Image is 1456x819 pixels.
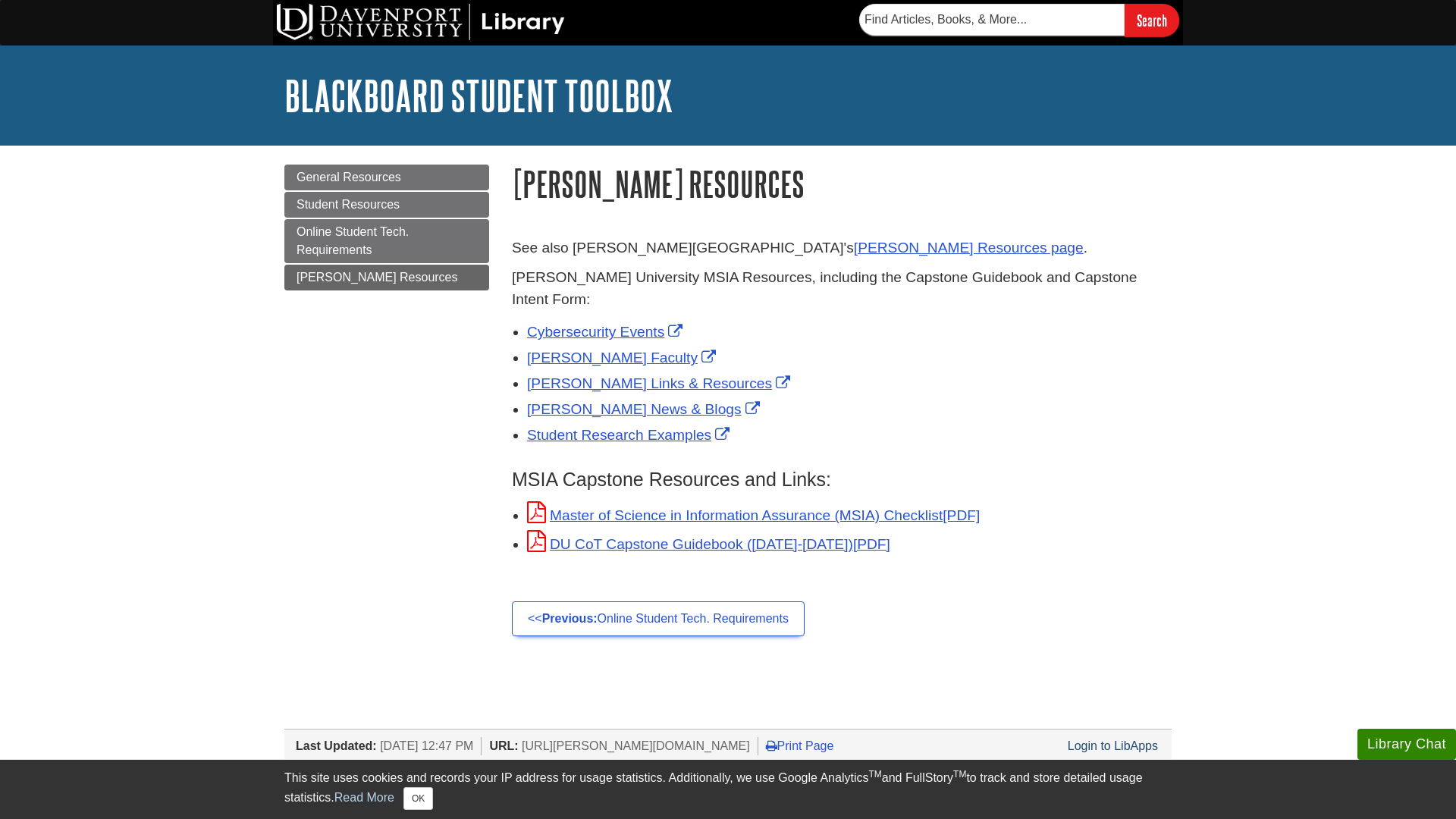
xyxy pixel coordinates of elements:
[277,4,565,40] img: DU Library
[403,787,433,810] button: Close
[489,739,518,752] span: URL:
[527,536,890,552] a: Link opens in new window
[296,739,377,752] span: Last Updated:
[284,265,489,290] a: [PERSON_NAME] Resources
[512,237,1172,259] p: See also [PERSON_NAME][GEOGRAPHIC_DATA]'s .
[859,4,1179,36] form: Searches DU Library's articles, books, and more
[334,791,394,804] a: Read More
[1064,758,1158,770] a: Report a problem
[284,219,489,263] a: Online Student Tech. Requirements
[512,267,1172,311] p: [PERSON_NAME] University MSIA Resources, including the Capstone Guidebook and Capstone Intent Form:
[380,739,473,752] span: [DATE] 12:47 PM
[859,4,1125,36] input: Find Articles, Books, & More...
[512,469,1172,491] h3: MSIA Capstone Resources and Links:
[527,427,733,443] a: Link opens in new window
[542,612,598,625] strong: Previous:
[284,165,489,290] div: Guide Page Menu
[1125,4,1179,36] input: Search
[527,324,686,340] a: Link opens in new window
[297,171,401,184] span: General Resources
[1068,739,1158,752] a: Login to LibApps
[953,769,966,780] sup: TM
[512,601,805,636] a: <<Previous:Online Student Tech. Requirements
[1357,729,1456,760] button: Library Chat
[854,240,1084,256] a: [PERSON_NAME] Resources page
[527,350,720,366] a: Link opens in new window
[527,401,764,417] a: Link opens in new window
[868,769,881,780] sup: TM
[766,739,834,752] a: Print Page
[297,225,409,256] span: Online Student Tech. Requirements
[297,271,458,284] span: [PERSON_NAME] Resources
[522,739,750,752] span: [URL][PERSON_NAME][DOMAIN_NAME]
[284,192,489,218] a: Student Resources
[527,507,980,523] a: Link opens in new window
[766,739,777,752] i: Print Page
[512,165,1172,203] h1: [PERSON_NAME] Resources
[284,165,489,190] a: General Resources
[284,72,673,119] a: Blackboard Student Toolbox
[527,375,794,391] a: Link opens in new window
[297,198,400,211] span: Student Resources
[284,769,1172,810] div: This site uses cookies and records your IP address for usage statistics. Additionally, we use Goo...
